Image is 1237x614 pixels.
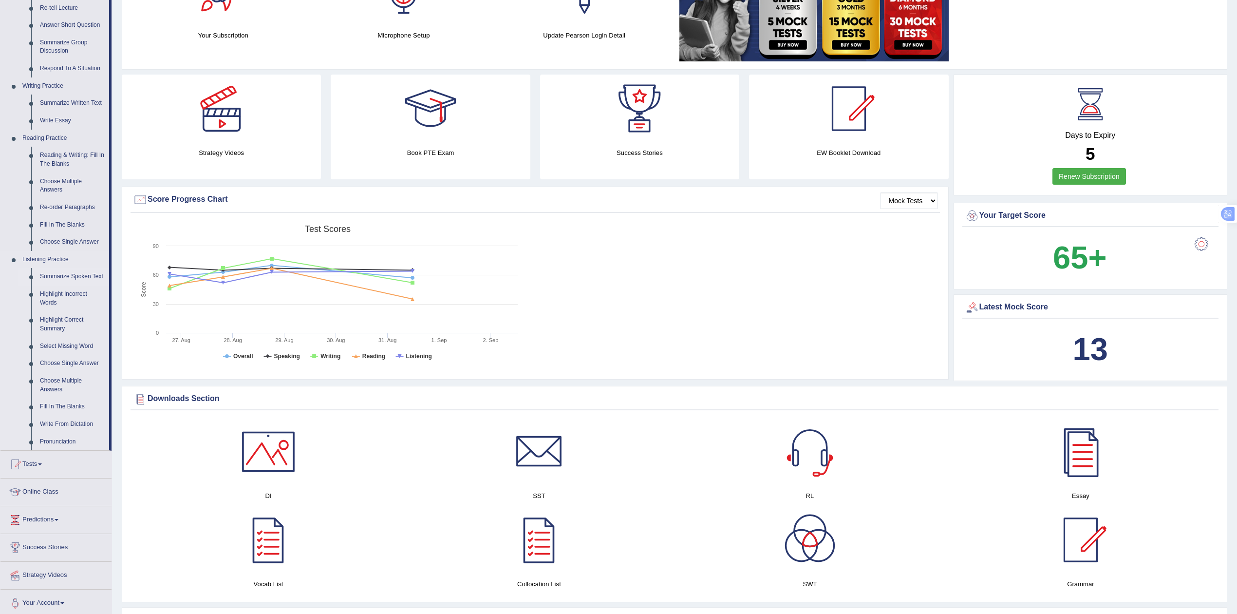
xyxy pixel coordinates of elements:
b: 5 [1086,144,1095,163]
a: Writing Practice [18,77,109,95]
div: Your Target Score [965,209,1217,223]
h4: Success Stories [540,148,739,158]
h4: Strategy Videos [122,148,321,158]
a: Reading Practice [18,130,109,147]
a: Pronunciation [36,433,109,451]
tspan: Reading [362,353,385,360]
a: Respond To A Situation [36,60,109,77]
a: Tests [0,451,112,475]
tspan: Test scores [305,224,351,234]
h4: Collocation List [409,579,670,589]
div: Downloads Section [133,392,1216,406]
h4: SST [409,491,670,501]
div: Latest Mock Score [965,300,1217,315]
a: Success Stories [0,534,112,558]
tspan: Score [140,282,147,297]
h4: Update Pearson Login Detail [499,30,670,40]
a: Summarize Spoken Text [36,268,109,286]
tspan: Writing [320,353,340,360]
text: 30 [153,301,159,307]
h4: Microphone Setup [319,30,489,40]
a: Online Class [0,479,112,503]
h4: Vocab List [138,579,399,589]
a: Write Essay [36,112,109,130]
a: Highlight Incorrect Words [36,286,109,311]
a: Write From Dictation [36,416,109,433]
a: Choose Multiple Answers [36,372,109,398]
a: Reading & Writing: Fill In The Blanks [36,147,109,173]
a: Select Missing Word [36,338,109,355]
tspan: Listening [406,353,432,360]
a: Summarize Written Text [36,95,109,112]
tspan: 30. Aug [327,337,345,343]
tspan: 2. Sep [483,337,498,343]
a: Choose Multiple Answers [36,173,109,199]
b: 65+ [1053,240,1106,275]
a: Choose Single Answer [36,355,109,372]
h4: DI [138,491,399,501]
h4: EW Booklet Download [749,148,948,158]
tspan: Speaking [274,353,300,360]
tspan: 27. Aug [172,337,190,343]
tspan: 28. Aug [224,337,242,343]
b: 13 [1073,331,1108,367]
a: Strategy Videos [0,562,112,586]
a: Answer Short Question [36,17,109,34]
h4: Your Subscription [138,30,309,40]
div: Score Progress Chart [133,192,937,207]
a: Listening Practice [18,251,109,269]
a: Highlight Correct Summary [36,311,109,337]
h4: Grammar [950,579,1211,589]
a: Summarize Group Discussion [36,34,109,60]
text: 60 [153,272,159,278]
tspan: 29. Aug [275,337,293,343]
tspan: 1. Sep [431,337,447,343]
h4: SWT [679,579,940,589]
a: Fill In The Blanks [36,216,109,234]
a: Renew Subscription [1052,168,1126,185]
text: 90 [153,243,159,249]
h4: Days to Expiry [965,131,1217,140]
h4: Essay [950,491,1211,501]
a: Your Account [0,590,112,614]
a: Re-order Paragraphs [36,199,109,216]
text: 0 [156,330,159,336]
h4: Book PTE Exam [331,148,530,158]
tspan: Overall [233,353,253,360]
a: Predictions [0,506,112,531]
h4: RL [679,491,940,501]
a: Choose Single Answer [36,233,109,251]
a: Fill In The Blanks [36,398,109,416]
tspan: 31. Aug [378,337,396,343]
